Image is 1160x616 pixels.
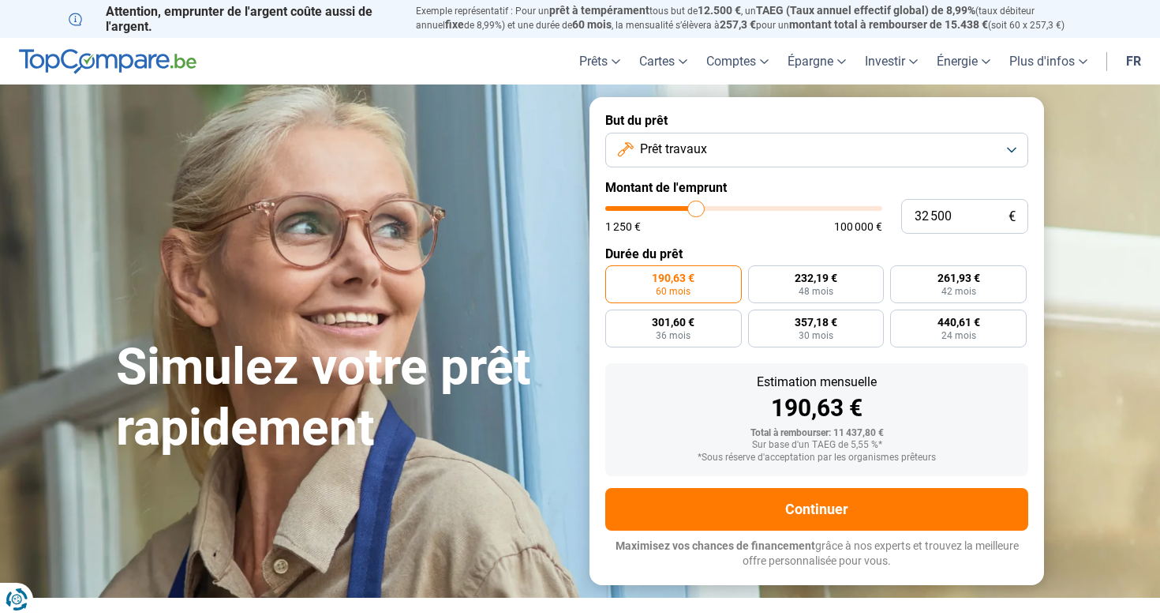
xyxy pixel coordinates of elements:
label: Durée du prêt [605,246,1028,261]
p: Attention, emprunter de l'argent coûte aussi de l'argent. [69,4,397,34]
h1: Simulez votre prêt rapidement [116,337,571,459]
span: 36 mois [656,331,690,340]
span: 42 mois [941,287,976,296]
a: Plus d'infos [1000,38,1097,85]
span: 232,19 € [795,272,837,284]
div: Total à rembourser: 11 437,80 € [618,428,1016,439]
div: Sur base d'un TAEG de 5,55 %* [618,440,1016,451]
span: 12.500 € [698,4,741,17]
span: 30 mois [799,331,833,340]
p: grâce à nos experts et trouvez la meilleure offre personnalisée pour vous. [605,539,1028,569]
span: Maximisez vos chances de financement [616,539,815,552]
span: 190,63 € [652,272,694,284]
label: But du prêt [605,113,1028,128]
label: Montant de l'emprunt [605,180,1028,195]
a: fr [1117,38,1151,85]
a: Comptes [697,38,778,85]
a: Cartes [630,38,697,85]
div: *Sous réserve d'acceptation par les organismes prêteurs [618,453,1016,464]
span: 357,18 € [795,317,837,328]
span: fixe [445,18,464,31]
span: 100 000 € [834,221,882,232]
a: Investir [855,38,927,85]
img: TopCompare [19,49,196,74]
span: Prêt travaux [640,141,707,158]
span: 48 mois [799,287,833,296]
span: 261,93 € [937,272,980,284]
span: 1 250 € [605,221,641,232]
a: Prêts [570,38,630,85]
span: 60 mois [572,18,612,31]
span: 60 mois [656,287,690,296]
div: 190,63 € [618,396,1016,420]
span: € [1008,210,1016,223]
span: 440,61 € [937,317,980,328]
a: Énergie [927,38,1000,85]
button: Prêt travaux [605,133,1028,167]
p: Exemple représentatif : Pour un tous but de , un (taux débiteur annuel de 8,99%) et une durée de ... [416,4,1091,32]
span: 301,60 € [652,317,694,328]
span: TAEG (Taux annuel effectif global) de 8,99% [756,4,975,17]
button: Continuer [605,488,1028,531]
span: prêt à tempérament [549,4,649,17]
span: 24 mois [941,331,976,340]
span: 257,3 € [720,18,756,31]
span: montant total à rembourser de 15.438 € [789,18,988,31]
div: Estimation mensuelle [618,376,1016,389]
a: Épargne [778,38,855,85]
